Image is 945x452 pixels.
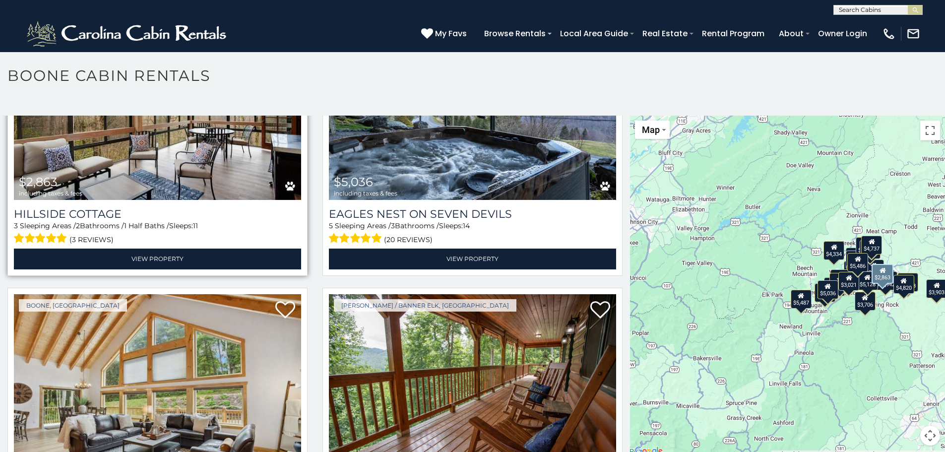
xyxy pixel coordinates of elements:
button: Toggle fullscreen view [920,121,940,140]
div: $2,942 [864,259,884,278]
div: $3,483 [898,272,919,291]
div: $4,820 [893,275,914,294]
div: $2,863 [872,264,894,284]
span: 5 [329,221,333,230]
div: Sleeping Areas / Bathrooms / Sleeps: [14,221,301,246]
div: $4,334 [824,241,845,259]
div: $4,737 [862,235,882,254]
span: 3 [14,221,18,230]
a: My Favs [421,27,469,40]
span: 3 [391,221,395,230]
a: Add to favorites [590,300,610,321]
span: including taxes & fees [334,190,397,196]
div: $11,942 [874,271,898,290]
div: $3,706 [855,291,876,310]
div: $5,486 [848,253,869,272]
span: 14 [463,221,470,230]
span: $5,036 [334,175,373,189]
img: mail-regular-white.png [906,27,920,41]
a: View Property [329,249,616,269]
a: Browse Rentals [479,25,551,42]
span: (20 reviews) [384,233,433,246]
span: 2 [76,221,80,230]
button: Map camera controls [920,426,940,446]
a: Owner Login [813,25,872,42]
a: [PERSON_NAME] / Banner Elk, [GEOGRAPHIC_DATA] [334,299,516,312]
div: $5,128 [857,271,878,290]
div: $4,751 [831,269,852,288]
span: 11 [193,221,198,230]
div: $3,021 [839,271,860,290]
div: $3,900 [860,240,881,259]
span: Map [642,125,660,135]
button: Change map style [635,121,670,139]
a: Eagles Nest on Seven Devils [329,207,616,221]
a: View Property [14,249,301,269]
div: $7,110 [815,283,835,302]
div: $5,143 [830,272,851,291]
img: White-1-2.png [25,19,231,49]
div: Sleeping Areas / Bathrooms / Sleeps: [329,221,616,246]
a: Boone, [GEOGRAPHIC_DATA] [19,299,127,312]
a: Local Area Guide [555,25,633,42]
span: 1 Half Baths / [124,221,169,230]
div: $5,487 [791,290,812,309]
span: including taxes & fees [19,190,82,196]
span: $2,863 [19,175,58,189]
a: Hillside Cottage [14,207,301,221]
div: $5,121 [856,237,877,256]
a: About [774,25,809,42]
a: Rental Program [697,25,769,42]
span: (3 reviews) [69,233,114,246]
a: Real Estate [637,25,693,42]
span: My Favs [435,27,467,40]
div: $5,411 [846,250,867,269]
div: $6,834 [844,261,865,280]
img: phone-regular-white.png [882,27,896,41]
a: Add to favorites [275,300,295,321]
div: $3,043 [847,265,868,284]
div: $5,036 [818,280,838,299]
